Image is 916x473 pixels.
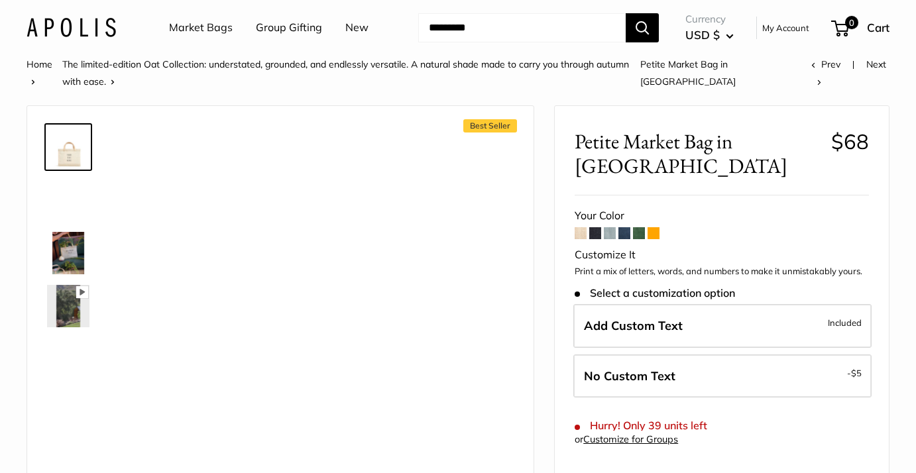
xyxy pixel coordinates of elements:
[584,318,683,333] span: Add Custom Text
[27,56,811,90] nav: Breadcrumb
[418,13,626,42] input: Search...
[44,123,92,171] a: Petite Market Bag in Oat
[867,21,889,34] span: Cart
[256,18,322,38] a: Group Gifting
[44,388,92,436] a: Petite Market Bag in Oat
[573,354,872,398] label: Leave Blank
[845,16,858,29] span: 0
[575,265,869,278] p: Print a mix of letters, words, and numbers to make it unmistakably yours.
[685,10,734,28] span: Currency
[47,232,89,274] img: Petite Market Bag in Oat
[583,433,678,445] a: Customize for Groups
[828,315,862,331] span: Included
[44,176,92,224] a: Petite Market Bag in Oat
[27,18,116,37] img: Apolis
[831,129,869,154] span: $68
[811,58,840,70] a: Prev
[847,365,862,381] span: -
[685,28,720,42] span: USD $
[575,245,869,265] div: Customize It
[584,368,675,384] span: No Custom Text
[575,431,678,448] div: or
[44,229,92,277] a: Petite Market Bag in Oat
[47,285,89,327] img: Petite Market Bag in Oat
[685,25,734,46] button: USD $
[575,287,734,299] span: Select a customization option
[762,20,809,36] a: My Account
[575,206,869,226] div: Your Color
[832,17,889,38] a: 0 Cart
[47,126,89,168] img: Petite Market Bag in Oat
[640,58,736,87] span: Petite Market Bag in [GEOGRAPHIC_DATA]
[44,282,92,330] a: Petite Market Bag in Oat
[62,58,629,87] a: The limited-edition Oat Collection: understated, grounded, and endlessly versatile. A natural sha...
[463,119,517,132] span: Best Seller
[44,335,92,383] a: Petite Market Bag in Oat
[575,129,821,178] span: Petite Market Bag in [GEOGRAPHIC_DATA]
[573,304,872,348] label: Add Custom Text
[851,368,862,378] span: $5
[575,419,707,432] span: Hurry! Only 39 units left
[345,18,369,38] a: New
[169,18,233,38] a: Market Bags
[626,13,659,42] button: Search
[27,58,52,70] a: Home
